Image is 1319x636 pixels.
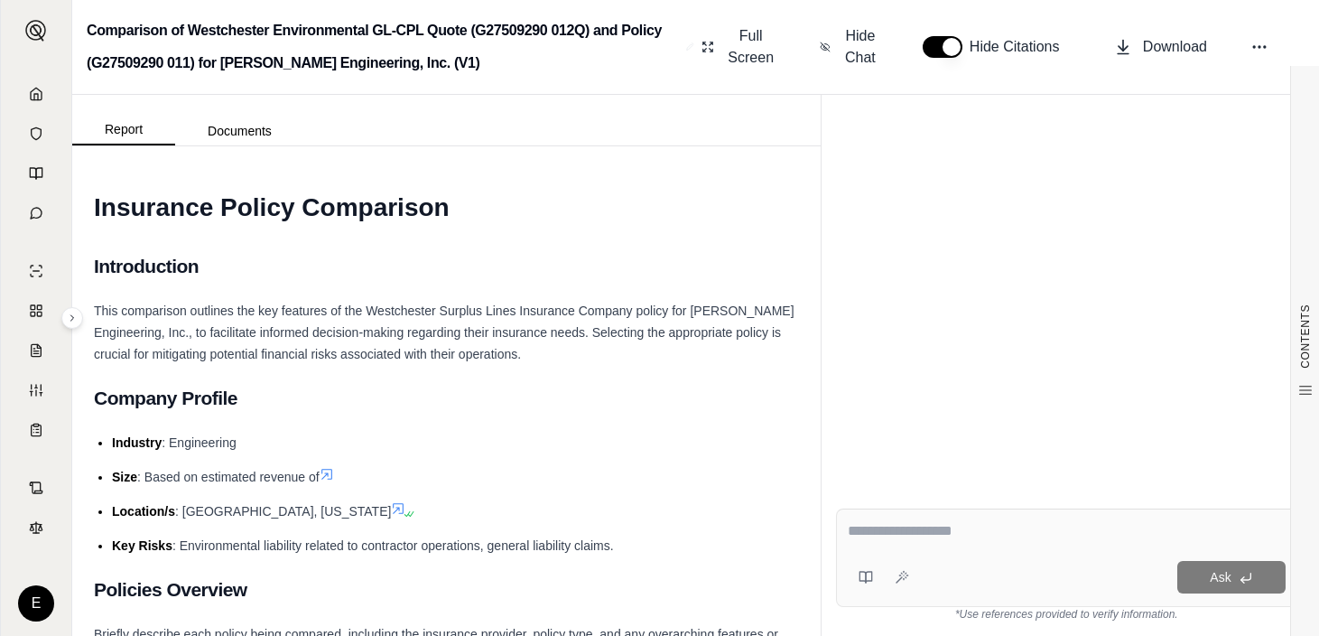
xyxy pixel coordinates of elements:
a: Policy Comparisons [12,293,60,329]
button: Expand sidebar [61,307,83,329]
a: Single Policy [12,253,60,289]
button: Documents [175,117,304,145]
h1: Insurance Policy Comparison [94,182,799,233]
div: *Use references provided to verify information. [836,607,1297,622]
span: CONTENTS [1298,304,1313,369]
span: Full Screen [725,25,776,69]
span: Industry [112,435,162,450]
span: : Based on estimated revenue of [137,470,320,484]
button: Report [72,115,175,145]
button: Hide Chat [813,18,887,76]
span: Size [112,470,137,484]
button: Full Screen [694,18,784,76]
div: E [18,585,54,622]
a: Custom Report [12,372,60,408]
button: Ask [1177,561,1286,594]
span: Download [1143,36,1207,58]
h2: Introduction [94,248,799,285]
span: Key Risks [112,538,172,553]
a: Documents Vault [12,116,60,152]
span: : [GEOGRAPHIC_DATA], [US_STATE] [175,504,391,519]
button: Expand sidebar [18,13,54,49]
a: Claim Coverage [12,332,60,369]
a: Legal Search Engine [12,510,60,546]
span: Hide Chat [841,25,879,69]
span: This comparison outlines the key features of the Westchester Surplus Lines Insurance Company poli... [94,304,794,361]
span: : Engineering [162,435,237,450]
span: Ask [1210,570,1231,585]
h2: Policies Overview [94,571,799,609]
h2: Comparison of Westchester Environmental GL-CPL Quote (G27509290 012Q) and Policy (G27509290 011) ... [87,14,679,79]
button: Download [1107,29,1214,65]
span: Hide Citations [970,36,1071,58]
a: Home [12,76,60,112]
img: Expand sidebar [25,20,47,42]
span: : Environmental liability related to contractor operations, general liability claims. [172,538,614,553]
a: Contract Analysis [12,470,60,506]
a: Prompt Library [12,155,60,192]
span: Location/s [112,504,175,519]
a: Coverage Table [12,412,60,448]
h2: Company Profile [94,379,799,417]
a: Chat [12,195,60,231]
